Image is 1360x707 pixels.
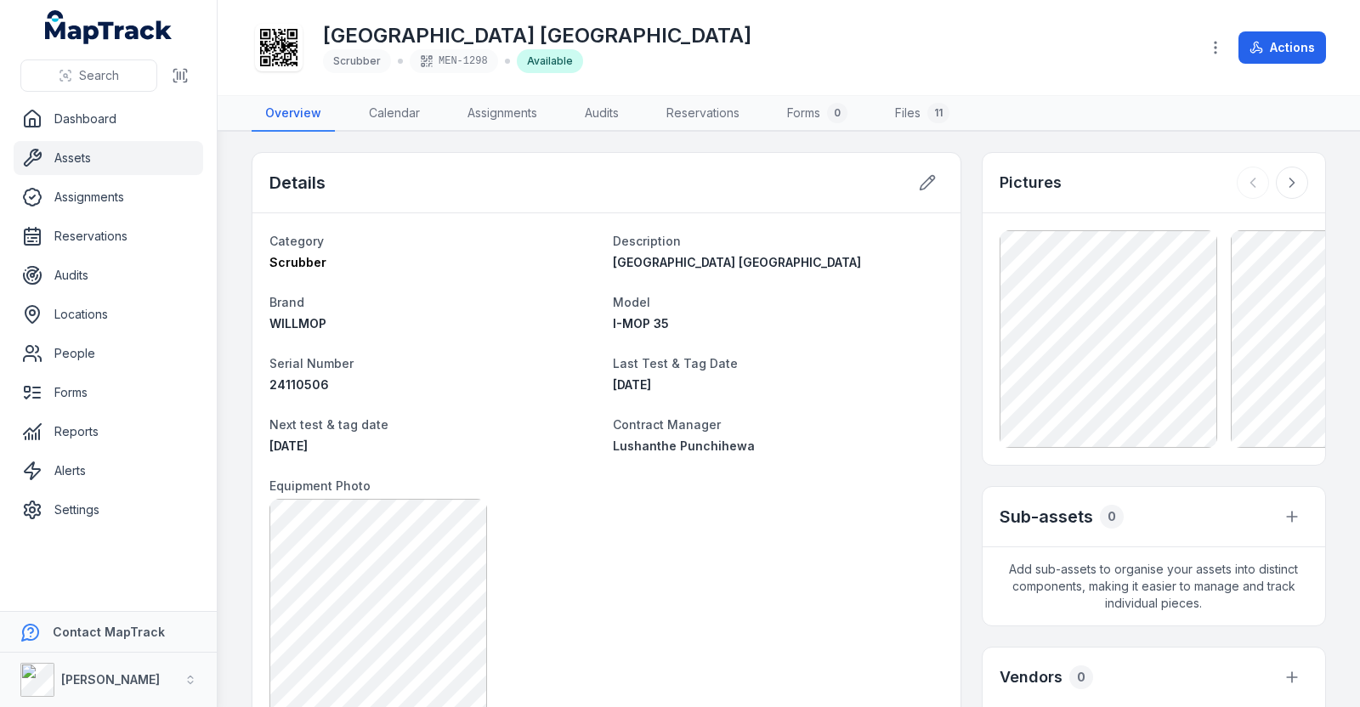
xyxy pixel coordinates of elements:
[613,234,681,248] span: Description
[269,295,304,309] span: Brand
[269,316,326,331] span: WILLMOP
[269,478,371,493] span: Equipment Photo
[613,377,651,392] time: 2/10/25, 12:25:00 AM
[1069,665,1093,689] div: 0
[14,376,203,410] a: Forms
[613,438,943,455] a: Lushanthe Punchihewa
[410,49,498,73] div: MEN-1298
[53,625,165,639] strong: Contact MapTrack
[14,454,203,488] a: Alerts
[881,96,963,132] a: Files11
[45,10,173,44] a: MapTrack
[79,67,119,84] span: Search
[355,96,433,132] a: Calendar
[14,219,203,253] a: Reservations
[613,417,721,432] span: Contract Manager
[613,356,738,370] span: Last Test & Tag Date
[14,180,203,214] a: Assignments
[1000,171,1062,195] h3: Pictures
[333,54,381,67] span: Scrubber
[927,103,949,123] div: 11
[14,415,203,449] a: Reports
[983,547,1325,625] span: Add sub-assets to organise your assets into distinct components, making it easier to manage and t...
[14,258,203,292] a: Audits
[613,316,669,331] span: I-MOP 35
[269,417,388,432] span: Next test & tag date
[1238,31,1326,64] button: Actions
[269,356,354,370] span: Serial Number
[1100,505,1124,529] div: 0
[613,255,861,269] span: [GEOGRAPHIC_DATA] [GEOGRAPHIC_DATA]
[613,295,650,309] span: Model
[269,438,308,453] span: [DATE]
[454,96,551,132] a: Assignments
[571,96,632,132] a: Audits
[14,297,203,331] a: Locations
[14,337,203,370] a: People
[269,377,329,392] span: 24110506
[14,102,203,136] a: Dashboard
[1000,665,1062,689] h3: Vendors
[14,141,203,175] a: Assets
[517,49,583,73] div: Available
[1000,505,1093,529] h2: Sub-assets
[269,234,324,248] span: Category
[323,22,751,49] h1: [GEOGRAPHIC_DATA] [GEOGRAPHIC_DATA]
[14,493,203,527] a: Settings
[269,438,308,453] time: 8/10/25, 12:25:00 AM
[827,103,847,123] div: 0
[20,59,157,92] button: Search
[252,96,335,132] a: Overview
[773,96,861,132] a: Forms0
[613,377,651,392] span: [DATE]
[61,672,160,687] strong: [PERSON_NAME]
[653,96,753,132] a: Reservations
[269,255,326,269] span: Scrubber
[269,171,326,195] h2: Details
